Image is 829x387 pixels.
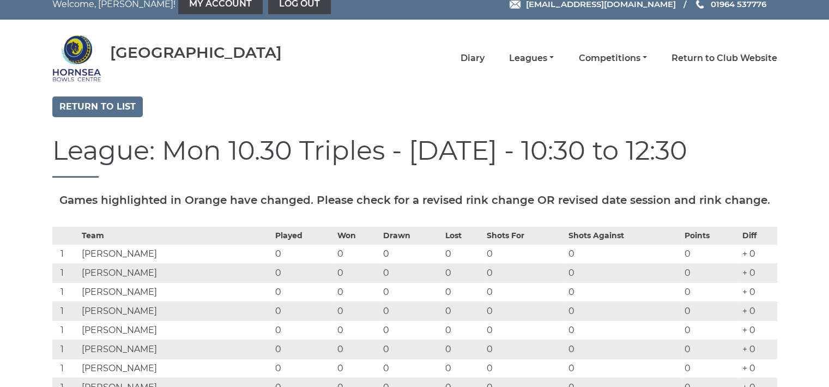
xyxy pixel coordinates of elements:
td: 0 [682,282,740,301]
td: 0 [566,321,682,340]
td: 0 [566,340,682,359]
td: 0 [273,359,335,378]
td: + 0 [740,282,777,301]
td: 0 [380,359,443,378]
td: 0 [443,340,484,359]
td: + 0 [740,263,777,282]
td: 0 [335,282,380,301]
th: Points [682,227,740,244]
td: 0 [273,301,335,321]
td: 0 [335,244,380,263]
td: 1 [52,321,79,340]
td: 0 [682,321,740,340]
td: + 0 [740,359,777,378]
td: 0 [566,301,682,321]
td: 0 [335,359,380,378]
td: 0 [682,263,740,282]
td: 0 [273,263,335,282]
th: Diff [740,227,777,244]
td: [PERSON_NAME] [79,263,273,282]
td: + 0 [740,321,777,340]
a: Return to Club Website [671,52,777,64]
td: 0 [484,321,566,340]
td: 0 [566,244,682,263]
td: + 0 [740,244,777,263]
td: 1 [52,244,79,263]
td: 0 [443,244,484,263]
a: Diary [461,52,485,64]
td: [PERSON_NAME] [79,282,273,301]
a: Return to list [52,96,143,117]
td: 1 [52,359,79,378]
td: 0 [682,359,740,378]
td: 0 [380,263,443,282]
img: Email [510,1,521,9]
td: 0 [566,263,682,282]
a: Competitions [578,52,646,64]
td: 0 [443,301,484,321]
td: [PERSON_NAME] [79,359,273,378]
td: 0 [443,359,484,378]
img: Hornsea Bowls Centre [52,34,101,83]
td: 0 [380,282,443,301]
td: 0 [566,282,682,301]
td: 0 [335,340,380,359]
td: 0 [682,244,740,263]
th: Won [335,227,380,244]
td: 0 [484,282,566,301]
th: Lost [443,227,484,244]
td: 0 [273,244,335,263]
td: 0 [335,301,380,321]
td: 0 [273,282,335,301]
td: 0 [484,301,566,321]
h5: Games highlighted in Orange have changed. Please check for a revised rink change OR revised date ... [52,194,777,206]
td: 0 [443,321,484,340]
td: 0 [335,263,380,282]
td: 0 [682,340,740,359]
td: [PERSON_NAME] [79,301,273,321]
td: [PERSON_NAME] [79,340,273,359]
td: 0 [566,359,682,378]
td: 1 [52,263,79,282]
th: Shots For [484,227,566,244]
td: 0 [335,321,380,340]
td: 0 [682,301,740,321]
td: 1 [52,340,79,359]
th: Team [79,227,273,244]
td: 0 [484,340,566,359]
td: 0 [484,359,566,378]
a: Leagues [509,52,554,64]
td: 1 [52,301,79,321]
h1: League: Mon 10.30 Triples - [DATE] - 10:30 to 12:30 [52,136,777,178]
td: 0 [443,263,484,282]
td: [PERSON_NAME] [79,244,273,263]
td: 0 [273,340,335,359]
th: Played [273,227,335,244]
td: 0 [380,321,443,340]
th: Shots Against [566,227,682,244]
td: 0 [380,244,443,263]
td: 0 [273,321,335,340]
div: [GEOGRAPHIC_DATA] [110,44,282,61]
th: Drawn [380,227,443,244]
td: + 0 [740,301,777,321]
td: + 0 [740,340,777,359]
td: [PERSON_NAME] [79,321,273,340]
td: 0 [380,301,443,321]
td: 0 [443,282,484,301]
td: 0 [380,340,443,359]
td: 0 [484,244,566,263]
td: 0 [484,263,566,282]
td: 1 [52,282,79,301]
